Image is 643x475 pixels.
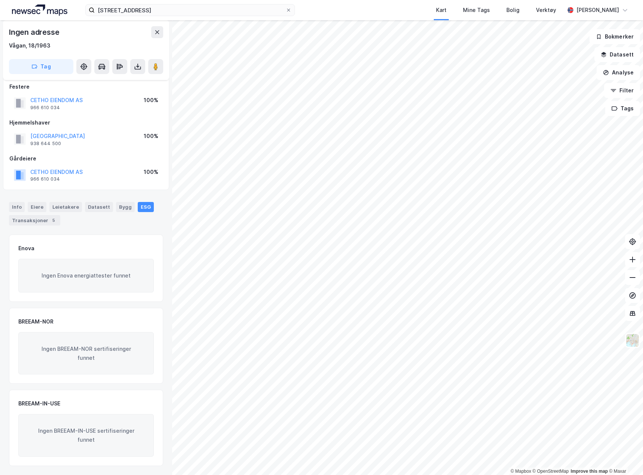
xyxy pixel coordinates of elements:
div: Eiere [28,202,46,212]
div: Festere [9,82,163,91]
div: Info [9,202,25,212]
button: Bokmerker [589,29,640,44]
div: Hjemmelshaver [9,118,163,127]
div: Verktøy [536,6,556,15]
div: Transaksjoner [9,215,60,226]
div: Ingen Enova energiattester funnet [18,259,154,292]
div: 100% [144,96,158,105]
button: Tag [9,59,73,74]
div: Ingen BREEAM-NOR sertifiseringer funnet [18,332,154,375]
a: OpenStreetMap [533,469,569,474]
div: 5 [50,217,57,224]
div: Vågan, 18/1963 [9,41,51,50]
div: BREEAM-IN-USE [18,399,60,408]
iframe: Chat Widget [606,439,643,475]
div: Ingen adresse [9,26,61,38]
div: Bygg [116,202,135,212]
div: [PERSON_NAME] [576,6,619,15]
div: Kart [436,6,447,15]
div: 100% [144,132,158,141]
a: Mapbox [511,469,531,474]
div: 100% [144,168,158,177]
a: Improve this map [571,469,608,474]
div: ESG [138,202,154,212]
input: Søk på adresse, matrikkel, gårdeiere, leietakere eller personer [95,4,286,16]
img: Z [625,333,640,347]
div: Bolig [506,6,519,15]
button: Analyse [597,65,640,80]
div: Leietakere [49,202,82,212]
div: Gårdeiere [9,154,163,163]
button: Filter [604,83,640,98]
div: 966 610 034 [30,176,60,182]
button: Datasett [594,47,640,62]
div: Mine Tags [463,6,490,15]
div: BREEAM-NOR [18,317,54,326]
button: Tags [605,101,640,116]
div: 966 610 034 [30,105,60,111]
img: logo.a4113a55bc3d86da70a041830d287a7e.svg [12,4,67,16]
div: Enova [18,244,34,253]
div: Ingen BREEAM-IN-USE sertifiseringer funnet [18,414,154,457]
div: Datasett [85,202,113,212]
div: 938 644 500 [30,141,61,147]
